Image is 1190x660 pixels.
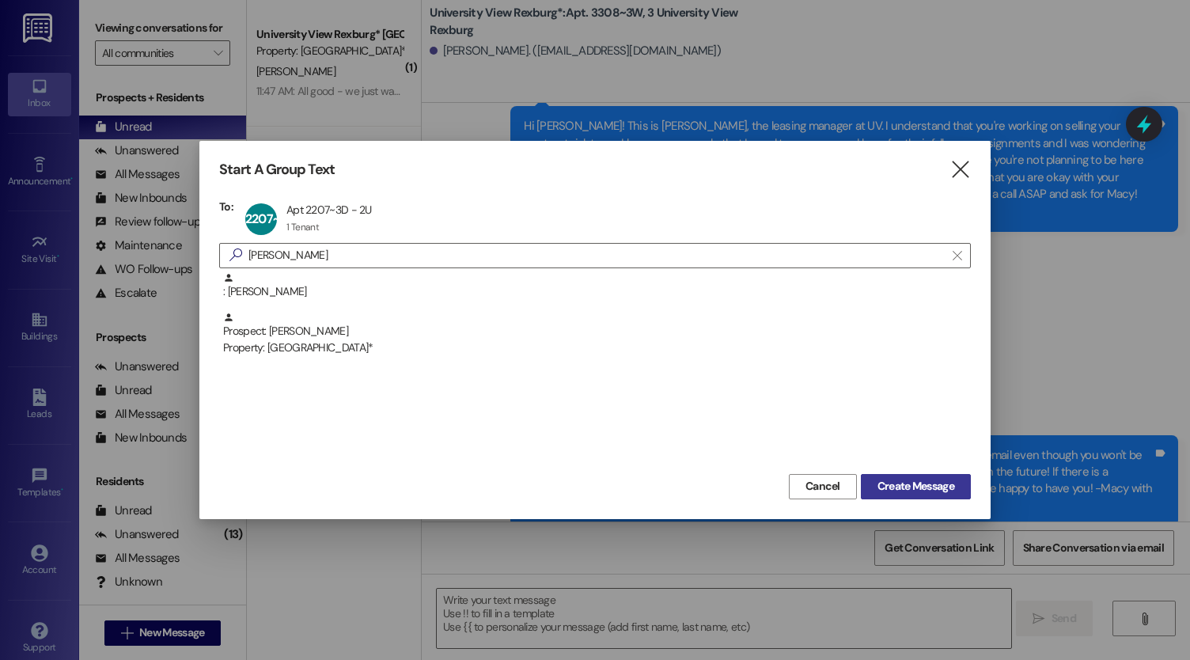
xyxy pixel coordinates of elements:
button: Cancel [789,474,857,499]
span: Cancel [805,478,840,495]
div: : [PERSON_NAME] [219,272,971,312]
div: Property: [GEOGRAPHIC_DATA]* [223,339,971,356]
div: Prospect: [PERSON_NAME] [223,312,971,357]
div: : [PERSON_NAME] [223,272,971,300]
div: Prospect: [PERSON_NAME]Property: [GEOGRAPHIC_DATA]* [219,312,971,351]
button: Create Message [861,474,971,499]
h3: To: [219,199,233,214]
h3: Start A Group Text [219,161,335,179]
i:  [953,249,961,262]
i:  [223,247,248,264]
button: Clear text [945,244,970,267]
input: Search for any contact or apartment [248,245,945,267]
div: 1 Tenant [286,221,319,233]
span: 2207~3D [245,211,294,227]
span: Create Message [877,478,954,495]
i:  [949,161,971,178]
div: Apt 2207~3D - 2U [286,203,372,217]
